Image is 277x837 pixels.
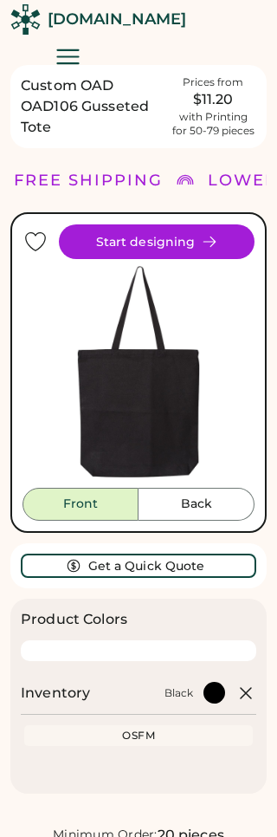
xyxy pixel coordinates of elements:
div: Prices from [183,75,243,89]
img: Rendered Logo - Screens [10,4,41,35]
div: $11.20 [170,89,256,110]
img: OAD106 - Black Front Image [23,256,254,488]
h3: Product Colors [21,609,127,630]
div: with Printing for 50-79 pieces [172,110,254,138]
button: Get a Quick Quote [21,554,256,578]
div: [DOMAIN_NAME] [48,9,186,30]
div: Black [164,686,193,700]
div: FREE SHIPPING [14,169,163,192]
div: OAD106 Style Image [23,256,254,488]
h1: Custom OAD OAD106 Gusseted Tote [21,75,159,138]
button: Back [138,488,254,521]
button: Start designing [59,224,254,259]
h2: Inventory [21,683,90,704]
div: OSFM [28,729,249,743]
button: Front [23,488,138,521]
